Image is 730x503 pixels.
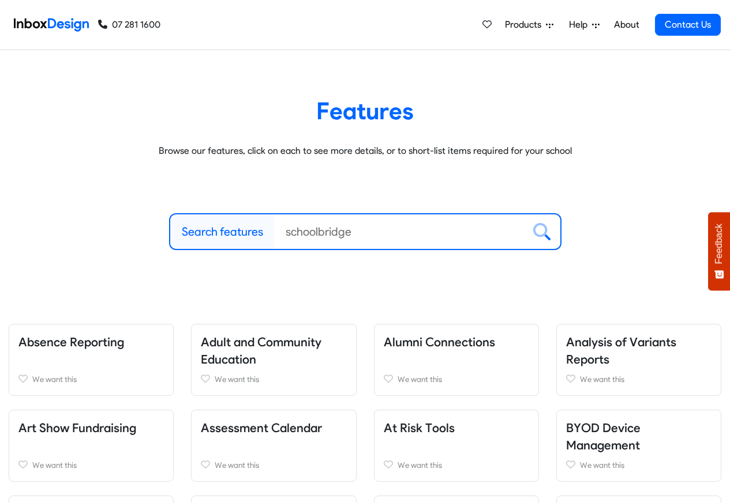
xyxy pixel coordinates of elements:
[566,458,712,472] a: We want this
[505,18,546,32] span: Products
[201,335,321,366] a: Adult and Community Education
[182,223,263,240] label: Search features
[384,458,529,472] a: We want this
[365,410,548,482] div: At Risk Tools
[32,460,77,470] span: We want this
[564,13,604,36] a: Help
[580,375,624,384] span: We want this
[611,13,642,36] a: About
[714,224,724,264] span: Feedback
[384,421,455,435] a: At Risk Tools
[566,335,676,366] a: Analysis of Variants Reports
[398,375,442,384] span: We want this
[182,410,365,482] div: Assessment Calendar
[215,375,259,384] span: We want this
[708,212,730,290] button: Feedback - Show survey
[384,335,495,349] a: Alumni Connections
[18,372,164,386] a: We want this
[17,144,713,158] p: Browse our features, click on each to see more details, or to short-list items required for your ...
[18,458,164,472] a: We want this
[201,421,322,435] a: Assessment Calendar
[32,375,77,384] span: We want this
[18,335,124,349] a: Absence Reporting
[274,214,524,249] input: schoolbridge
[215,460,259,470] span: We want this
[566,372,712,386] a: We want this
[580,460,624,470] span: We want this
[500,13,558,36] a: Products
[566,421,641,452] a: BYOD Device Management
[569,18,592,32] span: Help
[398,460,442,470] span: We want this
[201,372,346,386] a: We want this
[384,372,529,386] a: We want this
[365,324,548,396] div: Alumni Connections
[17,96,713,126] heading: Features
[548,410,730,482] div: BYOD Device Management
[201,458,346,472] a: We want this
[655,14,721,36] a: Contact Us
[98,18,160,32] a: 07 281 1600
[182,324,365,396] div: Adult and Community Education
[548,324,730,396] div: Analysis of Variants Reports
[18,421,136,435] a: Art Show Fundraising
